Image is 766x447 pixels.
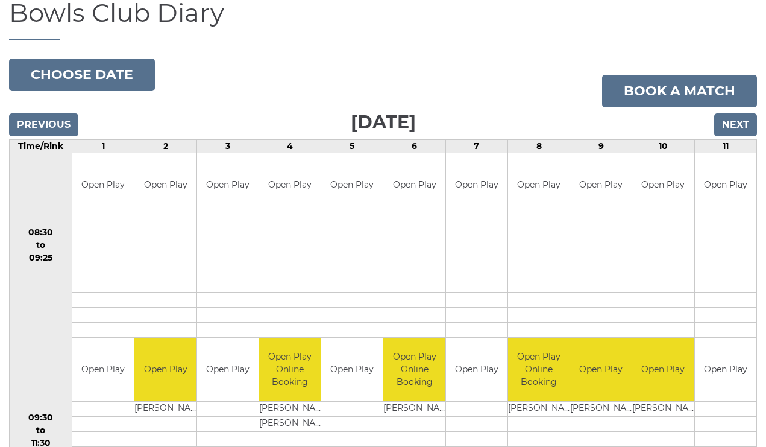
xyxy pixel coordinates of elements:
[508,402,570,417] td: [PERSON_NAME]
[570,402,632,417] td: [PERSON_NAME]
[383,140,445,153] td: 6
[9,59,155,91] button: Choose date
[259,417,321,432] td: [PERSON_NAME]
[714,113,757,136] input: Next
[445,140,507,153] td: 7
[694,140,756,153] td: 11
[134,153,196,217] td: Open Play
[134,140,196,153] td: 2
[197,153,259,217] td: Open Play
[259,402,321,417] td: [PERSON_NAME]
[508,338,570,402] td: Open Play Online Booking
[259,153,321,217] td: Open Play
[446,153,507,217] td: Open Play
[507,140,570,153] td: 8
[259,140,321,153] td: 4
[321,338,383,402] td: Open Play
[508,153,570,217] td: Open Play
[632,338,694,402] td: Open Play
[72,140,134,153] td: 1
[570,153,632,217] td: Open Play
[9,113,78,136] input: Previous
[10,140,72,153] td: Time/Rink
[134,402,196,417] td: [PERSON_NAME]
[446,338,507,402] td: Open Play
[72,153,134,217] td: Open Play
[383,338,445,402] td: Open Play Online Booking
[383,402,445,417] td: [PERSON_NAME]
[196,140,259,153] td: 3
[632,153,694,217] td: Open Play
[632,140,694,153] td: 10
[10,153,72,338] td: 08:30 to 09:25
[383,153,445,217] td: Open Play
[259,338,321,402] td: Open Play Online Booking
[134,338,196,402] td: Open Play
[602,75,757,107] a: Book a match
[570,338,632,402] td: Open Play
[695,338,756,402] td: Open Play
[72,338,134,402] td: Open Play
[197,338,259,402] td: Open Play
[570,140,632,153] td: 9
[321,140,383,153] td: 5
[632,402,694,417] td: [PERSON_NAME]
[321,153,383,217] td: Open Play
[695,153,756,217] td: Open Play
